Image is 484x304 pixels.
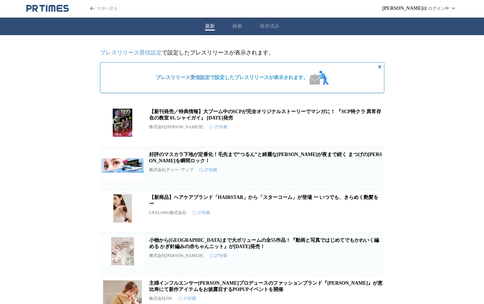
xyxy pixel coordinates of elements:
[101,109,144,137] img: 【新刊発売／特典情報】大ブーム中のSCPが完全オリジナルストーリーでマンガに！ 『SCP特クラ 異常存在の教室 01.シャイガイ』 10月14日（火）発売
[149,167,193,173] p: 株式会社ディー･アップ
[260,23,279,30] button: 保存済み
[149,109,382,121] a: 【新刊発売／特典情報】大ブーム中のSCPが完全オリジナルストーリーでマンガに！ 『SCP特クラ 異常存在の教室 01.シャイガイ』 [DATE]発売
[149,124,204,130] p: 株式会社[PERSON_NAME]社
[156,75,210,80] a: プレスリリース受信設定
[376,63,384,71] button: 非表示にする
[101,237,144,265] img: 小物からウェアまで大ボリュームの全55作品！『動画と写真ではじめてでもかわいく編める かぎ針編みの赤ちゃんニット』が10月14日（火）発売！
[100,50,162,56] a: プレスリリース受信設定
[232,23,242,30] button: 検索
[178,296,196,302] time: 27分前
[79,6,118,12] a: PR TIMESのトップページはこちら
[149,238,379,249] a: 小物から[GEOGRAPHIC_DATA]まで大ボリュームの全55作品！『動画と写真ではじめてでもかわいく編める かぎ針編みの赤ちゃんニット』が[DATE]発売！
[156,75,308,81] span: で設定したプレスリリースが表示されます。
[199,167,217,173] time: 27分前
[209,253,227,259] time: 27分前
[192,210,210,216] time: 27分前
[149,195,379,206] a: 【新商品】ヘアケアブランド「HAIRSTAR」から「スターコーム」が登場 ー いつでも、きらめく艶髪を ー
[100,49,384,57] p: で設定したプレスリリースが表示されます。
[149,210,187,216] p: LIFELONG株式会社
[149,253,204,259] p: 株式会社[PERSON_NAME]社
[26,4,69,13] a: PR TIMESのトップページはこちら
[209,124,227,130] time: 27分前
[205,23,215,30] button: 最新
[101,194,144,222] img: 【新商品】ヘアケアブランド「HAIRSTAR」から「スターコーム」が登場 ー いつでも、きらめく艶髪を ー
[149,296,172,302] p: 株式会社JSP
[101,151,144,180] img: 好評のマスカラ下地が定番化！毛先まで”つるん”と綺麗なカールが夜まで続く まつげのカールを瞬間ロック！
[382,6,423,11] span: [PERSON_NAME]
[149,280,383,292] a: 主婦インフルエンサー[PERSON_NAME]プロデュースのファッションブランド『[PERSON_NAME]』が恵比寿にて新作アイテムをお披露目するPOPUPイベントを開催
[149,152,382,163] a: 好評のマスカラ下地が定番化！毛先まで”つるん”と綺麗な[PERSON_NAME]が夜まで続く まつげの[PERSON_NAME]を瞬間ロック！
